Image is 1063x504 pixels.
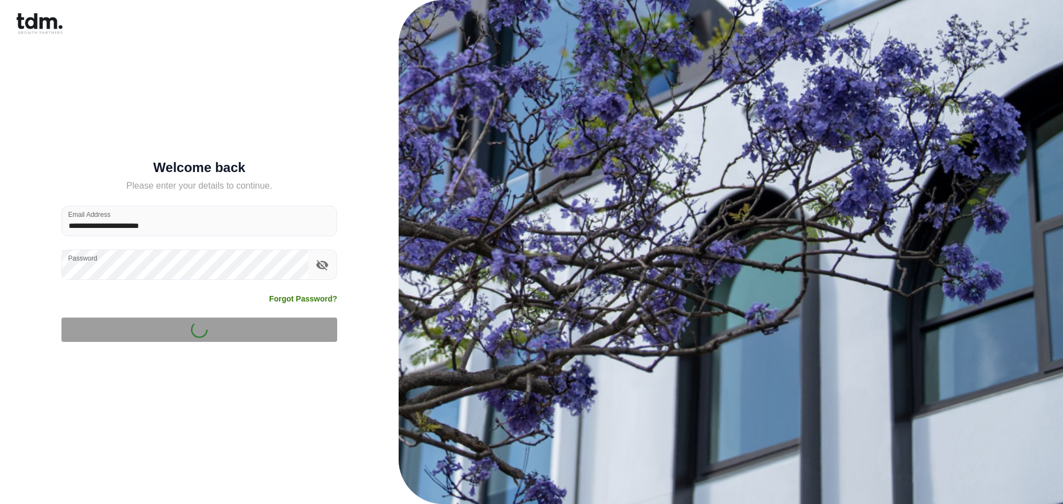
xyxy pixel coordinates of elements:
[61,162,337,173] h5: Welcome back
[68,253,97,263] label: Password
[269,293,337,304] a: Forgot Password?
[313,256,332,274] button: toggle password visibility
[68,210,111,219] label: Email Address
[61,179,337,193] h5: Please enter your details to continue.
